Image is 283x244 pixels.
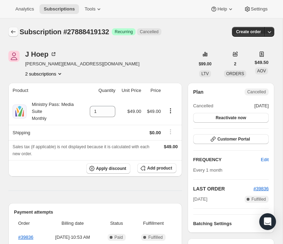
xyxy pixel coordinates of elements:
span: Recurring [115,29,133,35]
span: Edit [261,156,269,163]
span: Reactivate now [216,115,246,121]
h2: FREQUENCY [193,156,261,163]
button: Help [206,4,238,14]
span: Cancelled [140,29,158,35]
span: Create order [236,29,261,35]
h6: Batching Settings [193,220,261,227]
span: Sales tax (if applicable) is not displayed because it is calculated with each new order. [13,144,150,156]
div: Open Intercom Messenger [259,213,276,230]
span: [PERSON_NAME][EMAIL_ADDRESS][DOMAIN_NAME] [25,60,139,67]
div: Ministry Pass: Media Suite [27,101,83,122]
button: Add product [137,163,176,173]
span: $49.00 [147,109,161,114]
span: Status [103,220,131,227]
span: $99.00 [199,61,212,67]
span: Every 1 month [193,167,223,173]
th: Product [8,83,85,98]
span: Apply discount [96,166,126,171]
a: #39836 [18,235,33,240]
span: Fulfillment [135,220,172,227]
th: Quantity [85,83,117,98]
span: $49.00 [164,144,178,149]
span: J Hoep [8,51,20,62]
span: Subscription #27888419132 [20,28,109,36]
h2: Plan [193,88,204,95]
button: Tools [80,4,107,14]
small: Monthly [32,116,46,121]
div: J Hoep [25,51,57,58]
span: Cancelled [193,102,213,109]
span: [DATE] [254,102,269,109]
span: [DATE] · 10:53 AM [47,234,99,241]
button: Analytics [11,4,38,14]
span: Add product [147,165,172,171]
button: #39836 [254,185,269,192]
span: Paid [115,235,123,240]
button: Subscriptions [39,4,79,14]
span: Settings [251,6,268,12]
th: Unit Price [117,83,143,98]
button: Add [256,218,273,229]
span: ORDERS [226,71,244,76]
span: Help [217,6,227,12]
span: 2 [234,61,237,67]
button: Apply discount [86,163,131,174]
button: Product actions [25,70,63,77]
span: Fulfilled [148,235,162,240]
span: Customer Portal [217,136,250,142]
h2: LAST ORDER [193,185,254,192]
span: LTV [201,71,209,76]
span: Billing date [47,220,99,227]
span: $0.00 [150,130,161,135]
span: Tools [85,6,95,12]
button: Create order [232,27,265,37]
button: Reactivate now [193,113,269,123]
button: Customer Portal [193,134,269,144]
th: Shipping [8,125,85,140]
th: Price [143,83,163,98]
span: AOV [257,69,266,73]
span: Cancelled [247,89,266,95]
button: Settings [240,4,272,14]
button: Shipping actions [165,128,176,136]
a: #39836 [254,186,269,191]
span: Analytics [15,6,34,12]
span: Subscriptions [44,6,75,12]
span: Fulfilled [252,196,266,202]
h2: Payment attempts [14,209,176,216]
span: [DATE] [193,196,208,203]
button: $99.00 [195,59,216,69]
th: Order [14,216,45,231]
span: $49.00 [128,109,141,114]
span: $49.50 [255,59,269,66]
img: product img [13,105,27,119]
button: Edit [257,154,273,165]
button: Subscriptions [8,27,18,37]
button: 2 [230,59,241,69]
button: Product actions [165,107,176,115]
